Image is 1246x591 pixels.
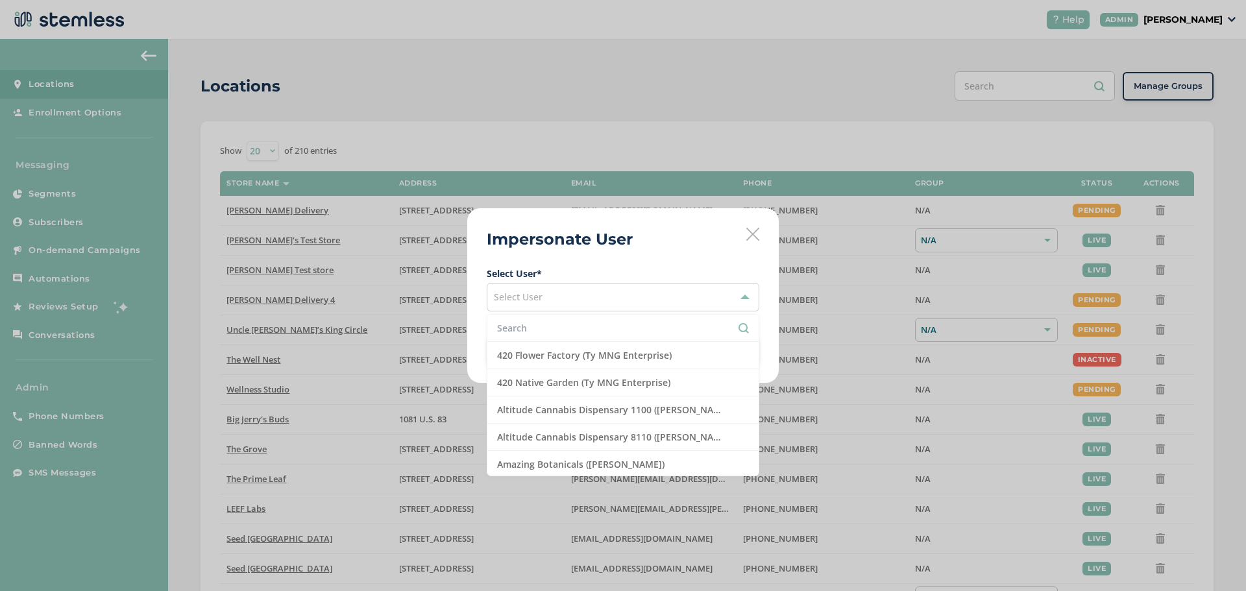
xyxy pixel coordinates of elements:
[487,396,759,424] li: Altitude Cannabis Dispensary 1100 ([PERSON_NAME])
[487,451,759,478] li: Amazing Botanicals ([PERSON_NAME])
[497,321,749,335] input: Search
[494,291,543,303] span: Select User
[487,228,633,251] h2: Impersonate User
[487,369,759,396] li: 420 Native Garden (Ty MNG Enterprise)
[487,267,759,280] label: Select User
[1181,529,1246,591] iframe: Chat Widget
[487,342,759,369] li: 420 Flower Factory (Ty MNG Enterprise)
[487,424,759,451] li: Altitude Cannabis Dispensary 8110 ([PERSON_NAME])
